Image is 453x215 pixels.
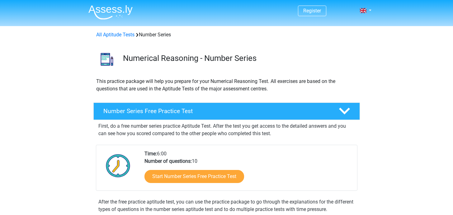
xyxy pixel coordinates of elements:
[96,78,357,93] p: This practice package will help you prepare for your Numerical Reasoning Test. All exercises are ...
[98,122,355,137] p: First, do a free number series practice Aptitude Test. After the test you get access to the detai...
[94,31,360,39] div: Number Series
[96,198,357,213] div: After the free practice aptitude test, you can use the practice package to go through the explana...
[144,170,244,183] a: Start Number Series Free Practice Test
[96,32,134,38] a: All Aptitude Tests
[94,46,120,72] img: number series
[303,8,321,14] a: Register
[140,150,357,190] div: 6:00 10
[103,107,329,115] h4: Number Series Free Practice Test
[88,5,133,20] img: Assessly
[123,53,355,63] h3: Numerical Reasoning - Number Series
[91,103,362,120] a: Number Series Free Practice Test
[102,150,134,181] img: Clock
[144,151,157,157] b: Time:
[144,158,192,164] b: Number of questions:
